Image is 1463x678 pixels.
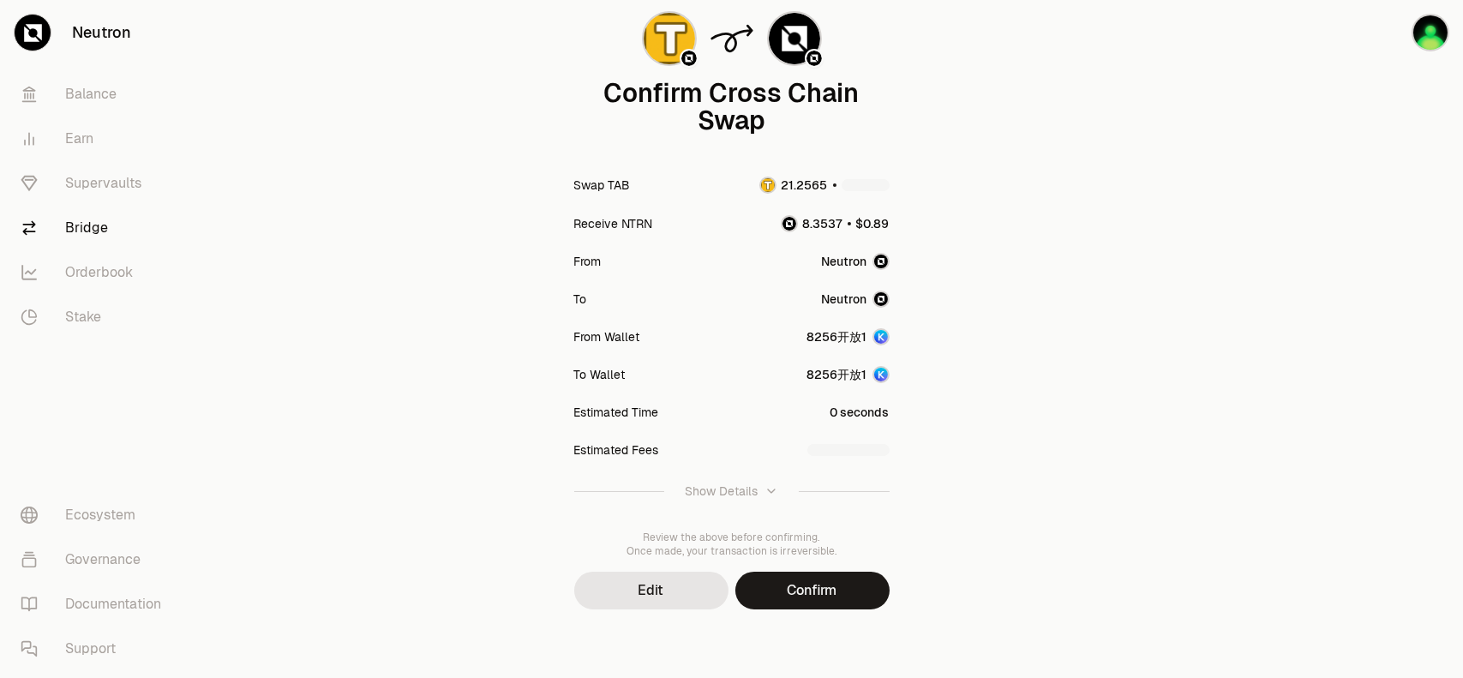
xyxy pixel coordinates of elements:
[769,13,820,64] img: NTRN Logo
[874,368,888,381] img: Account Image
[574,291,587,308] div: To
[644,13,695,64] img: TAB Logo
[7,117,185,161] a: Earn
[7,493,185,537] a: Ecosystem
[574,253,602,270] div: From
[822,253,867,270] span: Neutron
[761,178,775,192] img: TAB Logo
[822,291,867,308] span: Neutron
[807,366,890,383] button: 8256开放1Account Image
[806,51,822,66] img: Neutron Logo
[7,537,185,582] a: Governance
[874,330,888,344] img: Account Image
[7,250,185,295] a: Orderbook
[807,366,867,383] div: 8256开放1
[574,441,659,459] div: Estimated Fees
[807,328,890,345] button: 8256开放1Account Image
[874,292,888,306] img: Neutron Logo
[574,469,890,513] button: Show Details
[574,328,640,345] div: From Wallet
[685,483,758,500] div: Show Details
[574,404,659,421] div: Estimated Time
[7,206,185,250] a: Bridge
[7,72,185,117] a: Balance
[681,51,697,66] img: Neutron Logo
[807,328,867,345] div: 8256开放1
[735,572,890,609] button: Confirm
[574,531,890,558] div: Review the above before confirming. Once made, your transaction is irreversible.
[574,572,729,609] button: Edit
[7,161,185,206] a: Supervaults
[7,582,185,627] a: Documentation
[574,366,626,383] div: To Wallet
[830,404,890,421] div: 0 seconds
[574,177,631,194] div: Swap TAB
[874,255,888,268] img: Neutron Logo
[7,295,185,339] a: Stake
[574,215,653,232] div: Receive NTRN
[782,217,796,231] img: NTRN Logo
[574,80,890,135] div: Confirm Cross Chain Swap
[1413,15,1448,50] img: 8256开放1
[7,627,185,671] a: Support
